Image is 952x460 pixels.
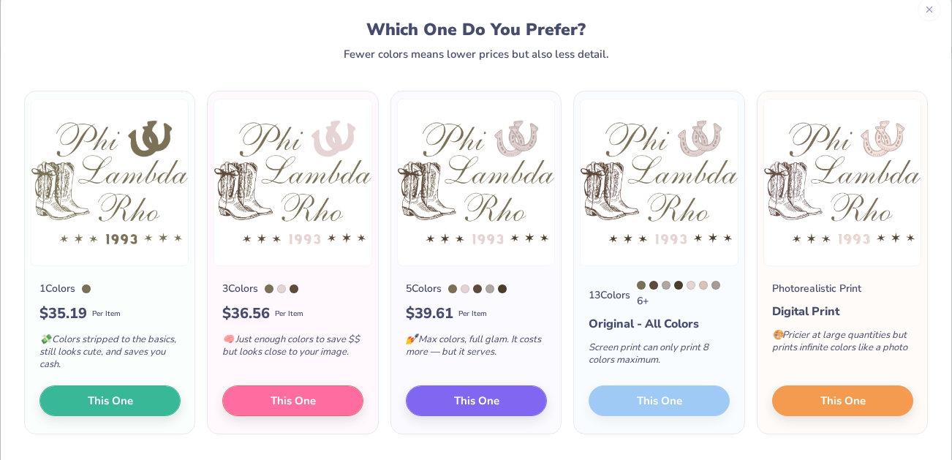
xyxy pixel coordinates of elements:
[31,99,189,266] img: 1 color option
[589,315,730,333] div: Original - All Colors
[711,281,720,290] div: Warm Gray 6 C
[39,325,181,385] div: Colors stripped to the basics, still looks cute, and saves you cash.
[222,325,363,373] div: Just enough colors to save $$ but looks close to your image.
[461,284,469,293] div: 7604 C
[271,393,316,410] span: This One
[772,303,913,320] div: Digital Print
[699,281,708,290] div: 4755 C
[88,393,133,410] span: This One
[820,393,865,410] span: This One
[498,284,507,293] div: 7554 C
[486,284,494,293] div: 407 C
[687,281,695,290] div: 7604 C
[448,284,457,293] div: 7497 C
[763,99,921,266] img: Photorealistic preview
[406,325,547,373] div: Max colors, full glam. It costs more — but it serves.
[344,48,609,60] div: Fewer colors means lower prices but also less detail.
[458,309,487,320] span: Per Item
[222,385,363,416] button: This One
[265,284,273,293] div: 7497 C
[92,309,121,320] span: Per Item
[674,281,683,290] div: 7554 C
[222,281,258,296] div: 3 Colors
[649,281,658,290] div: 7519 C
[406,281,442,296] div: 5 Colors
[214,99,371,266] img: 3 color option
[406,385,547,416] button: This One
[589,333,730,381] div: Screen print can only print 8 colors maximum.
[277,284,286,293] div: 7604 C
[662,281,670,290] div: 407 C
[580,99,738,266] img: 13 color option
[589,287,630,303] div: 13 Colors
[82,284,91,293] div: 7497 C
[397,99,555,266] img: 5 color option
[39,303,87,325] span: $ 35.19
[454,393,499,410] span: This One
[41,20,912,39] div: Which One Do You Prefer?
[222,303,270,325] span: $ 36.56
[772,281,861,296] div: Photorealistic Print
[39,333,51,346] span: 💸
[772,328,784,342] span: 🎨
[39,281,75,296] div: 1 Colors
[637,281,646,290] div: 7497 C
[772,385,913,416] button: This One
[222,333,234,346] span: 🧠
[406,303,453,325] span: $ 39.61
[473,284,482,293] div: 7519 C
[637,281,730,309] div: 6 +
[290,284,298,293] div: 7519 C
[772,320,913,369] div: Pricier at large quantities but prints infinite colors like a photo
[275,309,303,320] span: Per Item
[406,333,418,346] span: 💅
[39,385,181,416] button: This One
